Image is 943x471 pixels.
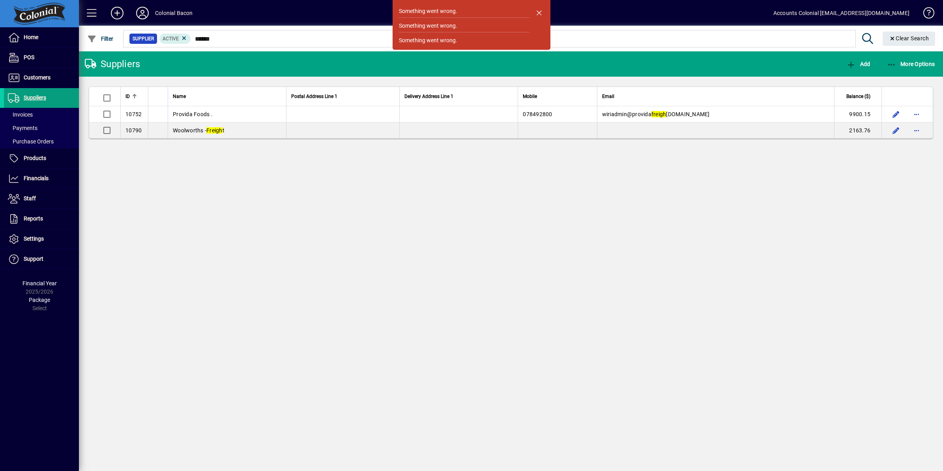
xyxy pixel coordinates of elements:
[602,111,710,117] span: wiriadmin@provida [DOMAIN_NAME]
[24,74,51,81] span: Customers
[523,92,592,101] div: Mobile
[404,92,453,101] span: Delivery Address Line 1
[130,6,155,20] button: Profile
[890,124,902,137] button: Edit
[773,7,909,19] div: Accounts Colonial [EMAIL_ADDRESS][DOMAIN_NAME]
[4,209,79,229] a: Reports
[24,54,34,60] span: POS
[839,92,878,101] div: Balance ($)
[883,32,936,46] button: Clear
[846,92,870,101] span: Balance ($)
[155,7,193,19] div: Colonial Bacon
[173,127,225,134] span: Woolworths - t
[523,92,537,101] span: Mobile
[24,34,38,40] span: Home
[4,249,79,269] a: Support
[4,149,79,168] a: Products
[24,94,46,101] span: Suppliers
[890,108,902,121] button: Edit
[4,135,79,148] a: Purchase Orders
[844,57,872,71] button: Add
[24,195,36,202] span: Staff
[105,6,130,20] button: Add
[173,92,186,101] span: Name
[24,256,43,262] span: Support
[917,2,933,27] a: Knowledge Base
[910,108,923,121] button: More options
[173,111,213,117] span: Provida Foods .
[125,92,130,101] span: ID
[163,36,179,41] span: Active
[4,108,79,121] a: Invoices
[4,48,79,68] a: POS
[4,189,79,209] a: Staff
[4,68,79,88] a: Customers
[133,35,154,43] span: Supplier
[910,124,923,137] button: More options
[125,111,142,117] span: 10752
[889,35,929,41] span: Clear Search
[24,155,46,161] span: Products
[602,92,829,101] div: Email
[291,92,337,101] span: Postal Address Line 1
[24,236,44,242] span: Settings
[29,297,50,303] span: Package
[4,229,79,249] a: Settings
[159,34,191,44] mat-chip: Activation Status: Active
[4,169,79,188] a: Financials
[4,28,79,47] a: Home
[8,138,54,145] span: Purchase Orders
[887,61,935,67] span: More Options
[885,57,937,71] button: More Options
[125,92,143,101] div: ID
[8,125,37,131] span: Payments
[22,280,57,286] span: Financial Year
[24,175,49,181] span: Financials
[125,127,142,134] span: 10790
[173,92,281,101] div: Name
[87,36,114,42] span: Filter
[24,215,43,222] span: Reports
[8,111,33,118] span: Invoices
[834,122,881,138] td: 2163.76
[206,127,223,134] em: Freigh
[4,121,79,135] a: Payments
[846,61,870,67] span: Add
[523,111,552,117] span: 078492800
[602,92,614,101] span: Email
[85,32,116,46] button: Filter
[85,58,140,70] div: Suppliers
[651,111,666,117] em: freigh
[834,106,881,122] td: 9900.15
